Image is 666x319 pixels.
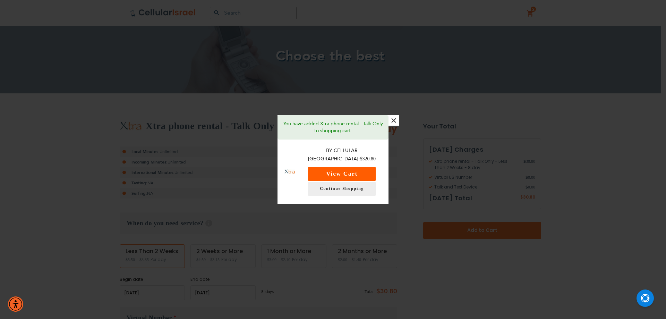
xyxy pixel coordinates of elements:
[302,146,382,163] p: By Cellular [GEOGRAPHIC_DATA]:
[8,296,23,312] div: Accessibility Menu
[308,182,376,196] a: Continue Shopping
[360,156,376,161] span: $320.80
[388,115,399,126] button: ×
[283,120,383,134] p: You have added Xtra phone rental - Talk Only to shopping cart.
[308,167,376,181] button: View Cart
